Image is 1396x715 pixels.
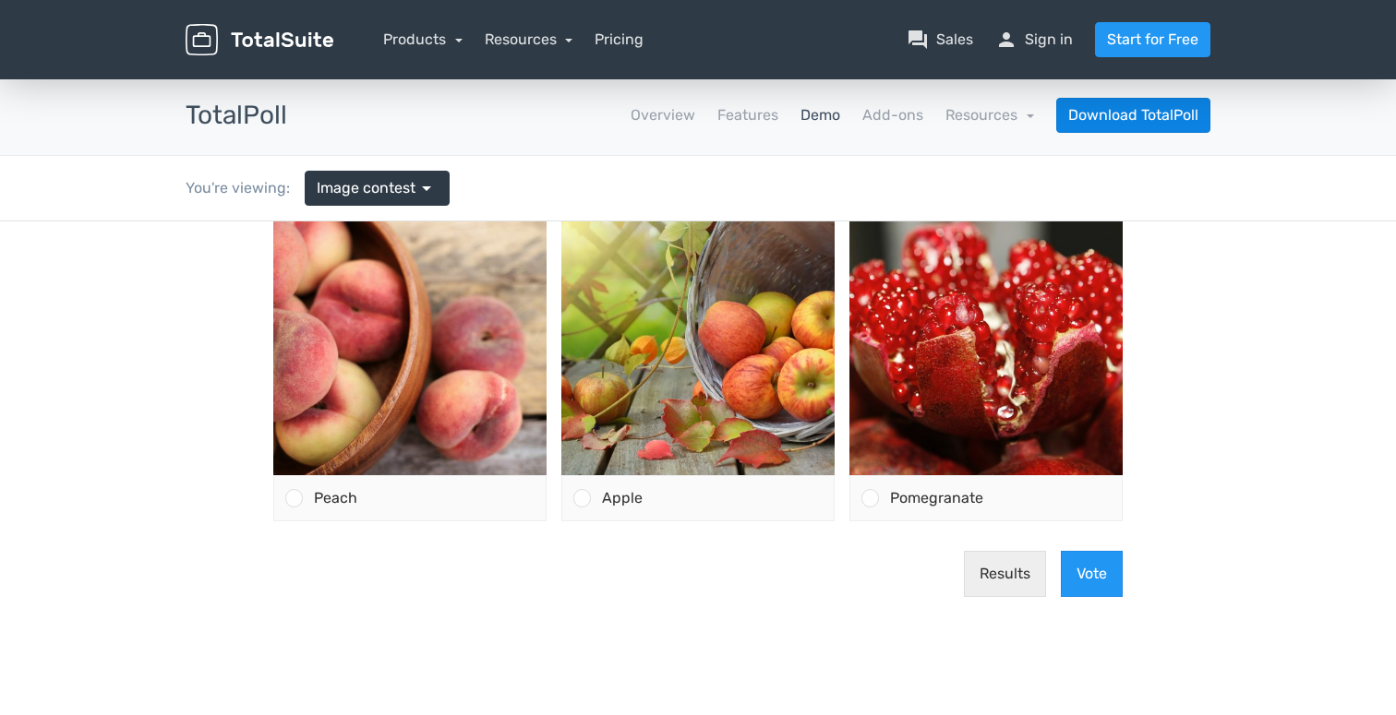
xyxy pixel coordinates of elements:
[717,104,778,126] a: Features
[1095,22,1210,57] a: Start for Free
[186,177,305,199] div: You're viewing:
[305,171,450,206] a: Image contest arrow_drop_down
[186,101,287,130] h3: TotalPoll
[1061,329,1123,375] button: Vote
[800,104,840,126] a: Demo
[415,177,438,199] span: arrow_drop_down
[862,104,923,126] a: Add-ons
[317,177,415,199] span: Image contest
[631,104,695,126] a: Overview
[907,29,973,51] a: question_answerSales
[964,329,1046,375] button: Results
[995,29,1073,51] a: personSign in
[485,30,573,48] a: Resources
[186,24,333,56] img: TotalSuite for WordPress
[1056,98,1210,133] a: Download TotalPoll
[890,268,983,285] span: Pomegranate
[907,29,929,51] span: question_answer
[945,106,1034,124] a: Resources
[595,29,644,51] a: Pricing
[314,268,357,285] span: Peach
[383,30,463,48] a: Products
[995,29,1017,51] span: person
[602,268,643,285] span: Apple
